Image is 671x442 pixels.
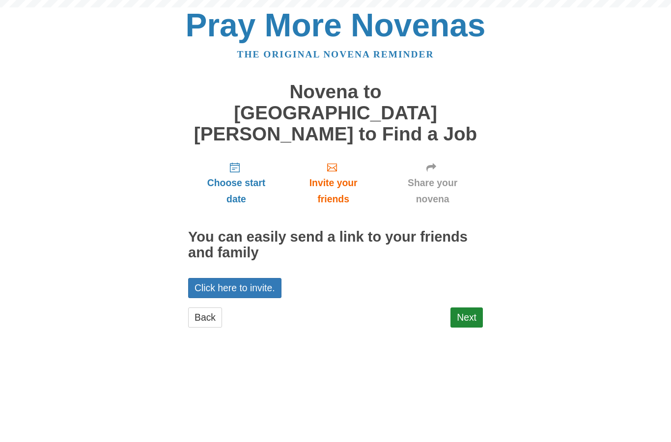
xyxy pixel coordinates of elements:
a: Next [450,307,483,328]
h1: Novena to [GEOGRAPHIC_DATA][PERSON_NAME] to Find a Job [188,82,483,144]
a: Back [188,307,222,328]
span: Share your novena [392,175,473,207]
span: Invite your friends [294,175,372,207]
h2: You can easily send a link to your friends and family [188,229,483,261]
a: Share your novena [382,154,483,213]
a: Invite your friends [284,154,382,213]
a: Click here to invite. [188,278,281,298]
a: Choose start date [188,154,284,213]
a: Pray More Novenas [186,7,486,43]
a: The original novena reminder [237,49,434,59]
span: Choose start date [198,175,275,207]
